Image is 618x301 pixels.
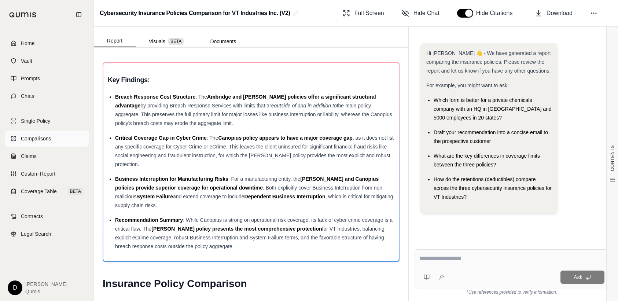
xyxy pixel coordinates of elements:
[103,274,400,294] h1: Insurance Policy Comparison
[197,36,249,47] button: Documents
[21,75,40,82] span: Prompts
[5,166,89,182] a: Custom Report
[68,188,83,195] span: BETA
[21,153,37,160] span: Claims
[21,40,34,47] span: Home
[340,6,387,21] button: Full Screen
[547,9,573,18] span: Download
[115,217,183,223] span: Recommendation Summary
[399,6,442,21] button: Hide Chat
[168,38,184,45] span: BETA
[5,53,89,69] a: Vault
[115,217,393,232] span: : While Canopius is strong on operational risk coverage, its lack of cyber crime coverage is a cr...
[5,148,89,164] a: Claims
[115,103,392,126] span: the main policy aggregate. This preserves the full primary limit for major losses like business i...
[25,288,67,295] span: Qumis
[532,6,575,21] button: Download
[100,7,290,20] h2: Cybersecurity Insurance Policies Comparison for VT Industries Inc. (V2)
[560,271,604,284] button: Ask
[115,176,228,182] span: Business Interruption for Manufacturing Risks
[21,213,43,220] span: Contracts
[9,12,37,18] img: Qumis Logo
[415,289,609,295] div: *Use references provided to verify information.
[434,153,540,168] span: What are the key differences in coverage limits between the three policies?
[434,97,552,121] span: Which form is better for a private chemicals company with an HQ in [GEOGRAPHIC_DATA] and 5000 emp...
[21,230,51,238] span: Legal Search
[21,117,50,125] span: Single Policy
[25,280,67,288] span: [PERSON_NAME]
[94,35,136,47] button: Report
[5,35,89,51] a: Home
[434,129,548,144] span: Draft your recommendation into a concise email to the prospective customer
[115,185,384,199] span: . Both explicitly cover Business Interruption from non-malicious
[574,274,582,280] span: Ask
[136,36,197,47] button: Visuals
[21,170,55,177] span: Custom Report
[413,9,439,18] span: Hide Chat
[218,135,352,141] span: Canopius policy appears to have a major coverage gap
[8,280,22,295] div: D
[140,103,274,109] span: by providing Breach Response Services with limits that are
[5,183,89,199] a: Coverage TableBETA
[426,50,551,74] span: Hi [PERSON_NAME] 👋 - We have generated a report comparing the insurance policies. Please review t...
[207,135,218,141] span: : The
[5,131,89,147] a: Comparisons
[5,113,89,129] a: Single Policy
[21,135,51,142] span: Comparisons
[21,92,34,100] span: Chats
[115,94,376,109] span: Ambridge and [PERSON_NAME] policies offer a significant structural advantage
[136,194,173,199] span: System Failure
[115,135,394,167] span: , as it does not list any specific coverage for Cyber Crime or eCrime. This leaves the client uni...
[195,94,207,100] span: : The
[21,57,32,65] span: Vault
[173,194,244,199] span: and extend coverage to include
[354,9,384,18] span: Full Screen
[476,9,517,18] span: Hide Citations
[5,70,89,87] a: Prompts
[5,88,89,104] a: Chats
[115,94,195,100] span: Breach Response Cost Structure
[73,9,85,21] button: Collapse sidebar
[108,73,394,87] h3: Key Findings:
[426,82,509,88] span: For example, you might want to ask:
[228,176,301,182] span: : For a manufacturing entity, the
[115,226,385,249] span: for VT Industries, balancing explicit eCrime coverage, robust Business Interruption and System Fa...
[434,176,552,200] span: How do the retentions (deductibles) compare across the three cybersecurity insurance policies for...
[151,226,322,232] span: [PERSON_NAME] policy presents the most comprehensive protection
[115,135,207,141] span: Critical Coverage Gap in Cyber Crime
[5,226,89,242] a: Legal Search
[274,103,336,109] span: outside of and in addition to
[21,188,57,195] span: Coverage Table
[610,145,615,171] span: CONTENTS
[5,208,89,224] a: Contracts
[244,194,325,199] span: Dependent Business Interruption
